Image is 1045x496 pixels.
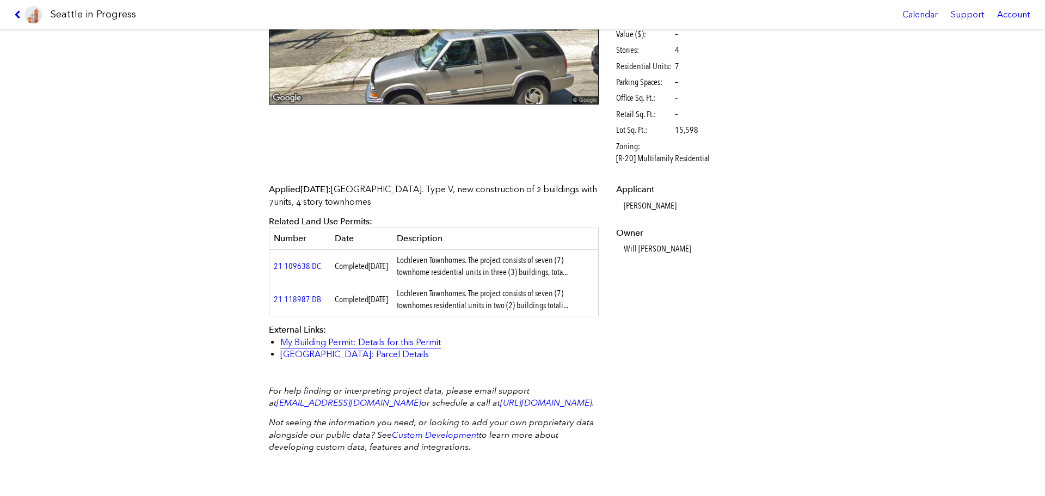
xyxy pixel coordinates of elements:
span: Applied : [269,184,331,194]
dt: Applicant [616,183,773,195]
span: [DATE] [368,294,388,304]
img: favicon-96x96.png [24,6,42,23]
th: Date [330,228,392,249]
span: Retail Sq. Ft.: [616,108,673,120]
span: [R-20] Multifamily Residential [616,152,710,164]
a: Custom Development [392,430,479,440]
span: 7 [675,60,679,72]
span: – [675,76,678,88]
span: – [675,28,678,40]
dd: [PERSON_NAME] [624,200,773,212]
th: Description [392,228,599,249]
a: [EMAIL_ADDRESS][DOMAIN_NAME] [276,397,421,408]
dd: Will [PERSON_NAME] [624,243,773,255]
em: For help finding or interpreting project data, please email support at or schedule a call at . [269,385,594,408]
span: Zoning: [616,140,673,152]
a: [GEOGRAPHIC_DATA]: Parcel Details [280,349,429,359]
a: My Building Permit: Details for this Permit [280,337,441,347]
td: Completed [330,283,392,316]
span: Value ($): [616,28,673,40]
span: 4 [675,44,679,56]
td: Completed [330,249,392,283]
h1: Seattle in Progress [51,8,136,21]
span: – [675,108,678,120]
span: [DATE] [368,261,388,271]
em: Not seeing the information you need, or looking to add your own proprietary data alongside our pu... [269,417,594,452]
dt: Owner [616,227,773,239]
span: Parking Spaces: [616,76,673,88]
span: External Links: [269,324,326,335]
a: 21 118987 DB [274,294,321,304]
span: [DATE] [300,184,328,194]
span: 15,598 [675,124,698,136]
span: Stories: [616,44,673,56]
th: Number [269,228,330,249]
span: Related Land Use Permits: [269,216,372,226]
a: 21 109638 DC [274,261,321,271]
span: Lot Sq. Ft.: [616,124,673,136]
p: [GEOGRAPHIC_DATA]. Type V, new construction of 2 buildings with 7units, 4 story townhomes [269,183,599,208]
span: Residential Units: [616,60,673,72]
td: Lochleven Townhomes. The project consists of seven (7) townhomes residential units in two (2) bui... [392,283,599,316]
a: [URL][DOMAIN_NAME] [500,397,592,408]
span: Office Sq. Ft.: [616,92,673,104]
td: Lochleven Townhomes. The project consists of seven (7) townhome residential units in three (3) bu... [392,249,599,283]
span: – [675,92,678,104]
